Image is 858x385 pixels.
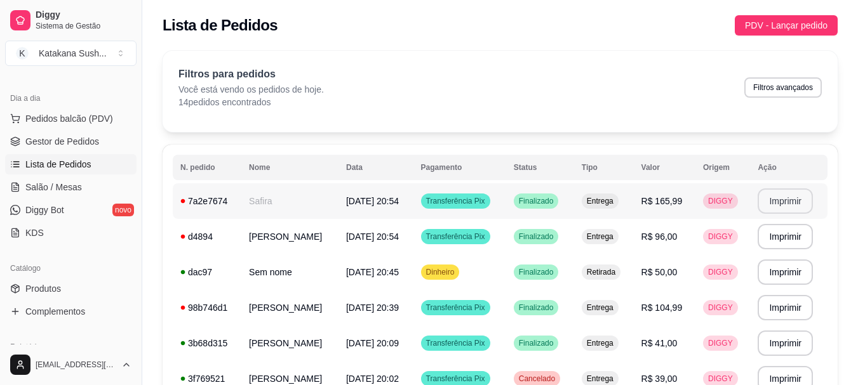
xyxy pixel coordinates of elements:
[5,223,137,243] a: KDS
[25,226,44,239] span: KDS
[424,303,488,313] span: Transferência Pix
[5,177,137,197] a: Salão / Mesas
[750,155,828,180] th: Ação
[758,188,813,214] button: Imprimir
[516,232,556,242] span: Finalizado
[584,232,616,242] span: Entrega
[25,135,99,148] span: Gestor de Pedidos
[584,338,616,348] span: Entrega
[695,155,750,180] th: Origem
[641,303,683,313] span: R$ 104,99
[5,108,137,129] button: Pedidos balcão (PDV)
[745,18,828,32] span: PDV - Lançar pedido
[584,196,616,206] span: Entrega
[506,155,574,180] th: Status
[178,96,324,108] p: 14 pedidos encontrados
[346,232,399,242] span: [DATE] 20:54
[424,338,488,348] span: Transferência Pix
[706,374,735,384] span: DIGGY
[36,21,131,31] span: Sistema de Gestão
[241,254,339,290] td: Sem nome
[16,47,29,60] span: K
[424,267,457,277] span: Dinheiro
[241,155,339,180] th: Nome
[5,5,137,36] a: DiggySistema de Gestão
[180,266,234,278] div: dac97
[5,349,137,380] button: [EMAIL_ADDRESS][DOMAIN_NAME]
[706,338,735,348] span: DIGGY
[346,196,399,206] span: [DATE] 20:54
[5,200,137,220] a: Diggy Botnovo
[25,282,61,295] span: Produtos
[516,196,556,206] span: Finalizado
[516,374,558,384] span: Cancelado
[424,196,488,206] span: Transferência Pix
[25,305,85,318] span: Complementos
[339,155,413,180] th: Data
[241,290,339,325] td: [PERSON_NAME]
[25,204,64,216] span: Diggy Bot
[180,337,234,349] div: 3b68d315
[706,196,735,206] span: DIGGY
[180,230,234,243] div: d4894
[180,301,234,314] div: 98b746d1
[584,374,616,384] span: Entrega
[706,267,735,277] span: DIGGY
[178,67,324,82] p: Filtros para pedidos
[5,278,137,299] a: Produtos
[5,154,137,174] a: Lista de Pedidos
[180,195,234,207] div: 7a2e7674
[5,301,137,322] a: Complementos
[758,259,813,285] button: Imprimir
[5,131,137,152] a: Gestor de Pedidos
[180,372,234,385] div: 3f769521
[241,183,339,219] td: Safira
[25,158,91,171] span: Lista de Pedidos
[634,155,695,180] th: Valor
[641,267,678,277] span: R$ 50,00
[241,219,339,254] td: [PERSON_NAME]
[5,88,137,108] div: Dia a dia
[641,196,683,206] span: R$ 165,99
[516,303,556,313] span: Finalizado
[173,155,241,180] th: N. pedido
[758,224,813,249] button: Imprimir
[241,325,339,361] td: [PERSON_NAME]
[706,232,735,242] span: DIGGY
[516,338,556,348] span: Finalizado
[36,360,116,370] span: [EMAIL_ADDRESS][DOMAIN_NAME]
[706,303,735,313] span: DIGGY
[641,374,678,384] span: R$ 39,00
[346,303,399,313] span: [DATE] 20:39
[516,267,556,277] span: Finalizado
[413,155,506,180] th: Pagamento
[163,15,278,36] h2: Lista de Pedidos
[178,83,324,96] p: Você está vendo os pedidos de hoje.
[39,47,107,60] div: Katakana Sush ...
[584,303,616,313] span: Entrega
[758,330,813,356] button: Imprimir
[758,295,813,320] button: Imprimir
[25,112,113,125] span: Pedidos balcão (PDV)
[574,155,634,180] th: Tipo
[424,232,488,242] span: Transferência Pix
[641,232,678,242] span: R$ 96,00
[36,10,131,21] span: Diggy
[584,267,618,277] span: Retirada
[735,15,838,36] button: PDV - Lançar pedido
[5,41,137,66] button: Select a team
[346,374,399,384] span: [DATE] 20:02
[346,267,399,277] span: [DATE] 20:45
[641,338,678,348] span: R$ 41,00
[424,374,488,384] span: Transferência Pix
[10,342,44,352] span: Relatórios
[346,338,399,348] span: [DATE] 20:09
[744,77,822,98] button: Filtros avançados
[5,258,137,278] div: Catálogo
[25,181,82,193] span: Salão / Mesas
